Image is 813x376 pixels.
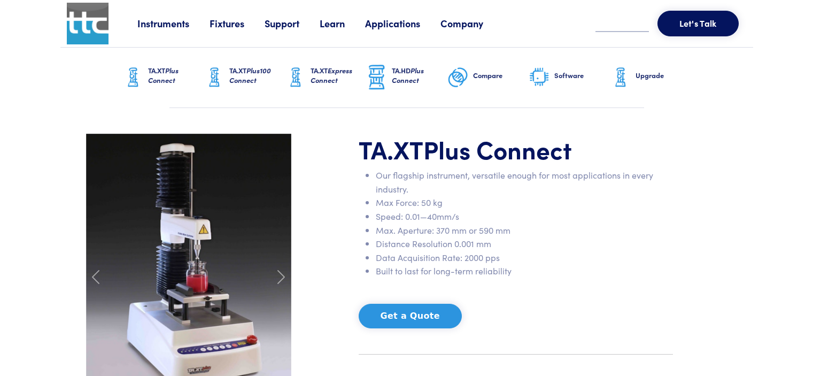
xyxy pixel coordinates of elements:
a: Fixtures [210,17,265,30]
h6: TA.HD [392,66,447,85]
li: Max Force: 50 kg [376,196,673,210]
a: TA.XTPlus Connect [122,48,204,108]
span: Express Connect [311,65,352,85]
li: Max. Aperture: 370 mm or 590 mm [376,224,673,237]
span: Plus Connect [423,132,572,166]
a: TA.XTPlus100 Connect [204,48,285,108]
a: Software [529,48,610,108]
img: ta-xt-graphic.png [285,64,306,91]
a: Support [265,17,320,30]
img: ttc_logo_1x1_v1.0.png [67,3,109,44]
span: Plus Connect [148,65,179,85]
img: software-graphic.png [529,66,550,89]
h1: TA.XT [359,134,673,165]
img: ta-hd-graphic.png [366,64,388,91]
a: Instruments [137,17,210,30]
a: Company [440,17,504,30]
span: Plus100 Connect [229,65,271,85]
li: Built to last for long-term reliability [376,264,673,278]
img: ta-xt-graphic.png [204,64,225,91]
li: Distance Resolution 0.001 mm [376,237,673,251]
a: Applications [365,17,440,30]
img: compare-graphic.png [447,64,469,91]
li: Our flagship instrument, versatile enough for most applications in every industry. [376,168,673,196]
button: Let's Talk [657,11,739,36]
h6: TA.XT [229,66,285,85]
a: TA.XTExpress Connect [285,48,366,108]
a: Compare [447,48,529,108]
a: TA.HDPlus Connect [366,48,447,108]
img: ta-xt-graphic.png [122,64,144,91]
h6: TA.XT [148,66,204,85]
h6: Upgrade [636,71,691,80]
h6: Compare [473,71,529,80]
a: Learn [320,17,365,30]
li: Speed: 0.01—40mm/s [376,210,673,224]
h6: TA.XT [311,66,366,85]
a: Upgrade [610,48,691,108]
img: ta-xt-graphic.png [610,64,631,91]
li: Data Acquisition Rate: 2000 pps [376,251,673,265]
button: Get a Quote [359,304,462,328]
h6: Software [554,71,610,80]
span: Plus Connect [392,65,424,85]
